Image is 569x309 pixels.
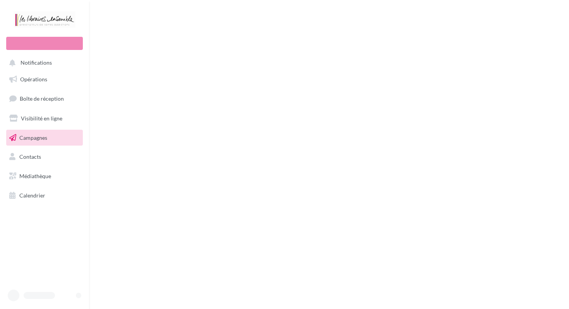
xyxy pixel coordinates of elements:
a: Campagnes [5,130,84,146]
a: Boîte de réception [5,90,84,107]
div: Nouvelle campagne [6,37,83,50]
a: Opérations [5,71,84,88]
span: Campagnes [19,134,47,141]
a: Médiathèque [5,168,84,184]
span: Notifications [21,60,52,66]
span: Opérations [20,76,47,82]
span: Médiathèque [19,173,51,179]
a: Visibilité en ligne [5,110,84,127]
span: Contacts [19,153,41,160]
span: Visibilité en ligne [21,115,62,122]
a: Contacts [5,149,84,165]
span: Boîte de réception [20,95,64,102]
a: Calendrier [5,187,84,204]
span: Calendrier [19,192,45,199]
